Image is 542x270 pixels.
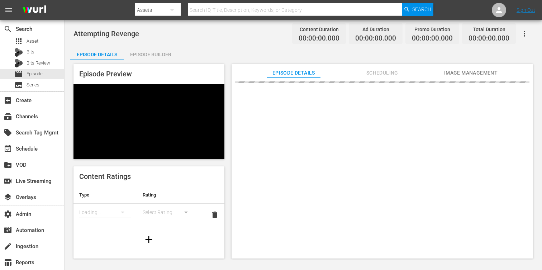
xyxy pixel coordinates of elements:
[14,81,23,89] span: Series
[210,210,219,219] span: delete
[137,186,200,204] th: Rating
[17,2,52,19] img: ans4CAIJ8jUAAAAAAAAAAAAAAAAAAAAAAAAgQb4GAAAAAAAAAAAAAAAAAAAAAAAAJMjXAAAAAAAAAAAAAAAAAAAAAAAAgAT5G...
[73,186,137,204] th: Type
[73,29,139,38] span: Attempting Revenge
[517,7,535,13] a: Sign Out
[4,25,12,33] span: Search
[4,145,12,153] span: Schedule
[14,59,23,67] div: Bits Review
[79,70,132,78] span: Episode Preview
[73,186,224,226] table: simple table
[4,193,12,202] span: Overlays
[70,46,124,63] div: Episode Details
[355,34,396,43] span: 00:00:00.000
[267,68,320,77] span: Episode Details
[355,68,409,77] span: Scheduling
[79,172,131,181] span: Content Ratings
[27,70,43,77] span: Episode
[469,34,509,43] span: 00:00:00.000
[444,68,498,77] span: Image Management
[206,206,223,223] button: delete
[4,242,12,251] span: Ingestion
[14,37,23,46] span: Asset
[27,60,50,67] span: Bits Review
[469,24,509,34] div: Total Duration
[27,81,39,89] span: Series
[14,48,23,57] div: Bits
[124,46,177,63] div: Episode Builder
[412,24,453,34] div: Promo Duration
[4,96,12,105] span: Create
[4,128,12,137] span: Search Tag Mgmt
[27,48,34,56] span: Bits
[299,24,339,34] div: Content Duration
[4,112,12,121] span: Channels
[124,46,177,60] button: Episode Builder
[402,3,433,16] button: Search
[4,6,13,14] span: menu
[412,3,431,16] span: Search
[27,38,38,45] span: Asset
[4,226,12,235] span: Automation
[4,177,12,185] span: Live Streaming
[299,34,339,43] span: 00:00:00.000
[4,161,12,169] span: VOD
[412,34,453,43] span: 00:00:00.000
[14,70,23,79] span: Episode
[355,24,396,34] div: Ad Duration
[70,46,124,60] button: Episode Details
[4,210,12,218] span: Admin
[4,258,12,267] span: Reports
